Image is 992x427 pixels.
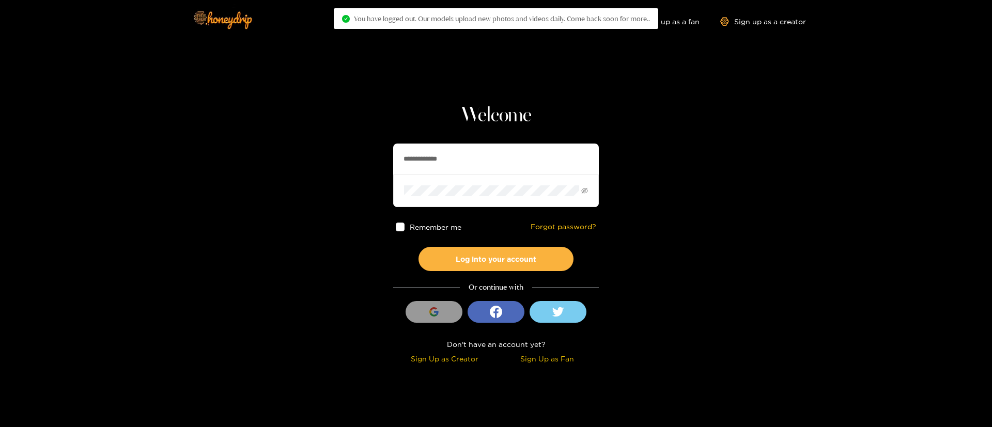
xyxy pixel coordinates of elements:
a: Sign up as a creator [720,17,806,26]
div: Sign Up as Creator [396,353,493,365]
h1: Welcome [393,103,599,128]
a: Sign up as a fan [629,17,700,26]
a: Forgot password? [531,223,596,231]
div: Don't have an account yet? [393,338,599,350]
button: Log into your account [419,247,574,271]
div: Or continue with [393,281,599,293]
span: You have logged out. Our models upload new photos and videos daily. Come back soon for more.. [354,14,650,23]
span: check-circle [342,15,350,23]
span: eye-invisible [581,187,588,194]
span: Remember me [410,223,461,231]
div: Sign Up as Fan [499,353,596,365]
